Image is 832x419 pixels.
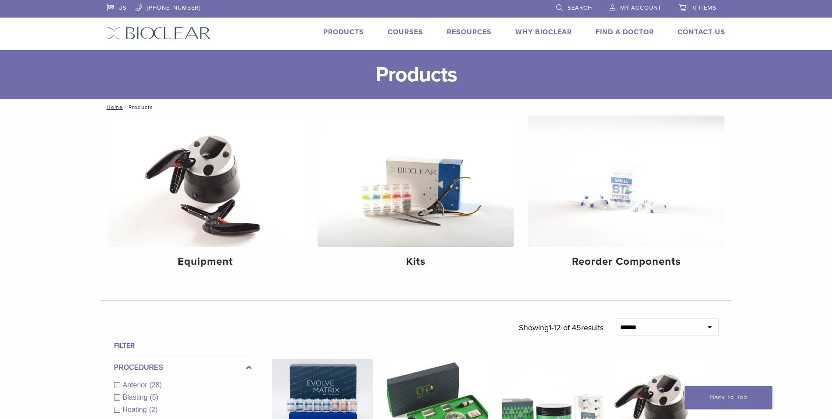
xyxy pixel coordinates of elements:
img: Bioclear [107,27,211,40]
a: Find A Doctor [596,28,654,36]
span: / [123,105,129,109]
span: 1-12 of 45 [549,323,581,332]
a: Reorder Components [528,116,725,275]
label: Procedures [114,362,252,373]
span: (5) [150,394,158,401]
h4: Kits [325,254,507,270]
span: 0 items [693,4,717,11]
span: My Account [620,4,661,11]
img: Equipment [107,116,304,247]
h4: Reorder Components [535,254,718,270]
a: Contact Us [678,28,725,36]
nav: Products [100,99,732,115]
a: Back To Top [685,386,772,409]
span: Search [568,4,592,11]
span: (28) [150,381,162,389]
h4: Filter [114,340,252,351]
a: Resources [447,28,492,36]
span: (2) [149,406,158,413]
a: Home [104,104,123,110]
a: Courses [388,28,423,36]
a: Products [323,28,364,36]
img: Reorder Components [528,116,725,247]
span: Anterior [123,381,150,389]
span: Heating [123,406,149,413]
h4: Equipment [114,254,297,270]
span: Blasting [123,394,150,401]
a: Why Bioclear [515,28,572,36]
a: Kits [318,116,514,275]
p: Showing results [519,318,603,337]
img: Kits [318,116,514,247]
a: Equipment [107,116,304,275]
